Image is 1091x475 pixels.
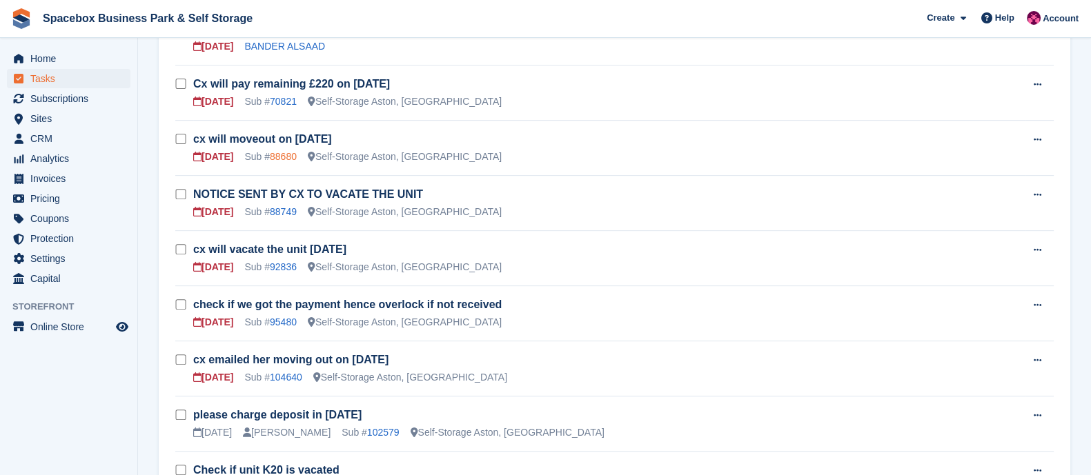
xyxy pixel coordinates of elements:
div: [DATE] [193,205,233,219]
span: Online Store [30,317,113,336]
a: menu [7,49,130,68]
a: cx emailed her moving out on [DATE] [193,354,389,365]
span: Analytics [30,149,113,168]
a: 104640 [270,372,302,383]
span: Pricing [30,189,113,208]
a: menu [7,69,130,88]
span: Coupons [30,209,113,228]
span: Settings [30,249,113,268]
div: Self-Storage Aston, [GEOGRAPHIC_DATA] [308,94,502,109]
span: Create [927,11,954,25]
div: Sub # [244,370,302,385]
a: 70821 [270,96,297,107]
a: menu [7,209,130,228]
div: Sub # [244,260,297,274]
a: 88749 [270,206,297,217]
div: [DATE] [193,260,233,274]
div: Self-Storage Aston, [GEOGRAPHIC_DATA] [308,260,502,274]
a: menu [7,269,130,288]
div: [DATE] [193,370,233,385]
div: [DATE] [193,39,233,54]
a: menu [7,249,130,268]
div: Sub # [342,425,399,440]
a: 88680 [270,151,297,162]
a: menu [7,169,130,188]
div: Self-Storage Aston, [GEOGRAPHIC_DATA] [313,370,507,385]
a: 95480 [270,316,297,327]
a: NOTICE SENT BY CX TO VACATE THE UNIT [193,188,423,200]
a: menu [7,229,130,248]
a: menu [7,317,130,336]
span: Capital [30,269,113,288]
span: Sites [30,109,113,128]
span: Tasks [30,69,113,88]
a: Cx will pay remaining £220 on [DATE] [193,78,390,90]
span: Protection [30,229,113,248]
div: [PERSON_NAME] [243,425,331,440]
a: 102579 [367,427,400,438]
div: [DATE] [193,150,233,164]
span: Invoices [30,169,113,188]
a: menu [7,149,130,168]
a: Preview store [114,319,130,335]
div: Sub # [244,315,297,330]
div: Sub # [244,150,297,164]
img: stora-icon-8386f47178a22dfd0bd8f6a31ec36ba5ce8667c1dd55bd0f319d3a0aa187defe.svg [11,8,32,29]
a: Spacebox Business Park & Self Storage [37,7,258,30]
span: CRM [30,129,113,148]
div: Self-Storage Aston, [GEOGRAPHIC_DATA] [308,315,502,330]
a: menu [7,109,130,128]
a: cx will vacate the unit [DATE] [193,243,346,255]
div: Sub # [244,205,297,219]
a: menu [7,189,130,208]
div: Self-Storage Aston, [GEOGRAPHIC_DATA] [308,205,502,219]
span: Help [995,11,1014,25]
span: Home [30,49,113,68]
div: Self-Storage Aston, [GEOGRAPHIC_DATA] [308,150,502,164]
a: menu [7,89,130,108]
div: [DATE] [193,94,233,109]
div: [DATE] [193,315,233,330]
a: please charge deposit in [DATE] [193,409,362,421]
span: Storefront [12,300,137,314]
span: Subscriptions [30,89,113,108]
img: Avishka Chauhan [1027,11,1041,25]
a: check if we got the payment hence overlock if not received [193,299,502,310]
div: Sub # [244,94,297,109]
div: [DATE] [193,425,232,440]
div: Self-Storage Aston, [GEOGRAPHIC_DATA] [411,425,605,440]
a: BANDER ALSAAD [244,41,325,52]
a: menu [7,129,130,148]
a: 92836 [270,261,297,272]
a: cx will moveout on [DATE] [193,133,332,145]
span: Account [1043,12,1079,26]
